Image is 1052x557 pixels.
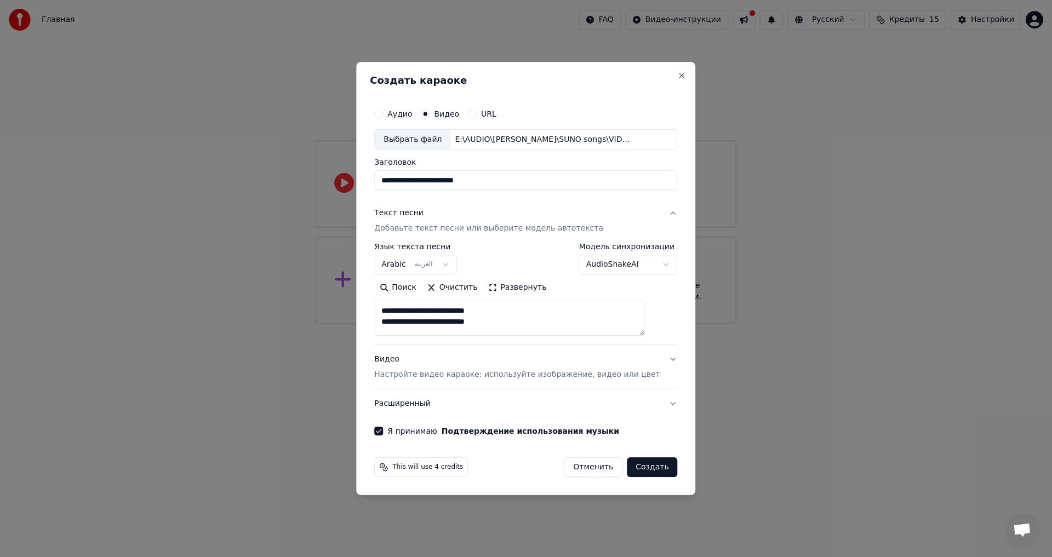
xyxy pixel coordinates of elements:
button: Поиск [374,279,421,297]
button: Развернуть [483,279,552,297]
label: Аудио [387,110,412,118]
span: This will use 4 credits [392,463,463,472]
label: Я принимаю [387,427,619,435]
label: URL [481,110,496,118]
label: Язык текста песни [374,243,457,251]
label: Модель синхронизации [579,243,678,251]
div: Текст песни [374,208,424,219]
button: Очистить [422,279,483,297]
button: Расширенный [374,389,677,418]
label: Заголовок [374,159,677,166]
div: Текст песниДобавьте текст песни или выберите модель автотекста [374,243,677,345]
button: Создать [627,457,677,477]
button: ВидеоНастройте видео караоке: используйте изображение, видео или цвет [374,346,677,389]
div: Выбрать файл [375,130,450,150]
button: Отменить [564,457,622,477]
label: Видео [434,110,459,118]
p: Настройте видео караоке: используйте изображение, видео или цвет [374,369,660,380]
p: Добавьте текст песни или выберите модель автотекста [374,223,603,234]
button: Я принимаю [442,427,619,435]
div: Видео [374,354,660,381]
div: E:\AUDIO\[PERSON_NAME]\SUNO songs\VIDEOS\Ютуб версии\دخله عروس (TN-cover) v.2-2.mp4 [450,134,637,145]
button: Текст песниДобавьте текст песни или выберите модель автотекста [374,199,677,243]
h2: Создать караоке [370,76,682,85]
